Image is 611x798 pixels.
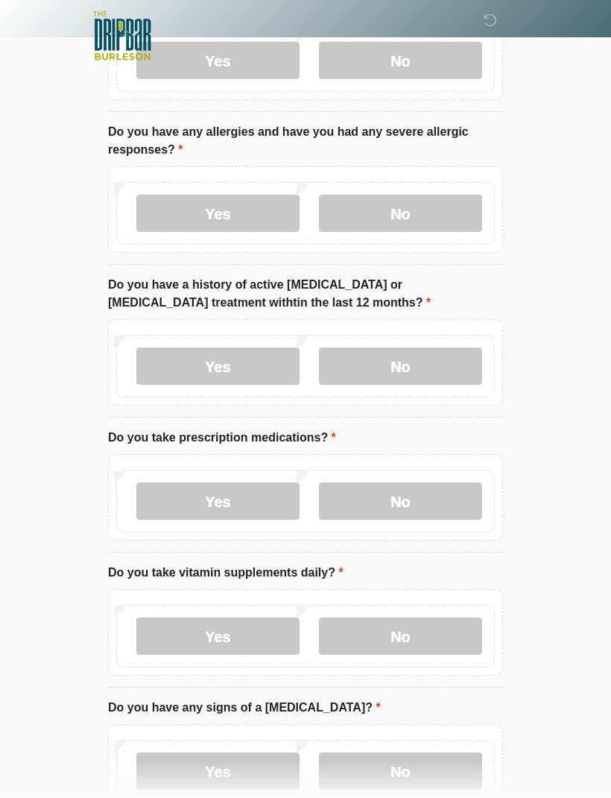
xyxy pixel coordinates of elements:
label: Do you have any signs of a [MEDICAL_DATA]? [108,699,381,717]
label: Yes [136,618,300,655]
label: Do you have any allergies and have you had any severe allergic responses? [108,123,503,159]
label: Yes [136,195,300,232]
label: Yes [136,483,300,520]
label: No [319,618,482,655]
label: No [319,483,482,520]
label: No [319,195,482,232]
label: Yes [136,348,300,385]
label: No [319,753,482,790]
label: Do you take vitamin supplements daily? [108,564,344,582]
label: Do you have a history of active [MEDICAL_DATA] or [MEDICAL_DATA] treatment withtin the last 12 mo... [108,276,503,312]
img: The DRIPBaR - Burleson Logo [93,11,151,60]
label: No [319,348,482,385]
label: Yes [136,753,300,790]
label: Do you take prescription medications? [108,429,336,447]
